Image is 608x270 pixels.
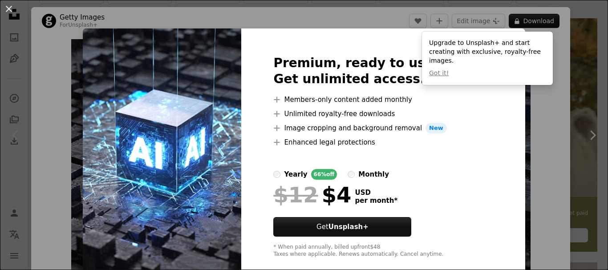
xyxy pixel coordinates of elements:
div: $4 [273,183,351,206]
input: yearly66%off [273,171,280,178]
li: Members-only content added monthly [273,94,493,105]
div: monthly [358,169,389,180]
strong: Unsplash+ [328,223,369,231]
div: 66% off [311,169,337,180]
li: Enhanced legal protections [273,137,493,148]
li: Image cropping and background removal [273,123,493,133]
span: $12 [273,183,318,206]
input: monthly [348,171,355,178]
span: USD [355,189,397,197]
span: per month * [355,197,397,205]
li: Unlimited royalty-free downloads [273,109,493,119]
span: New [426,123,447,133]
div: * When paid annually, billed upfront $48 Taxes where applicable. Renews automatically. Cancel any... [273,244,493,258]
div: yearly [284,169,307,180]
button: Got it! [429,69,449,78]
h2: Premium, ready to use images. Get unlimited access. [273,55,493,87]
button: GetUnsplash+ [273,217,411,237]
div: Upgrade to Unsplash+ and start creating with exclusive, royalty-free images. [422,32,553,85]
